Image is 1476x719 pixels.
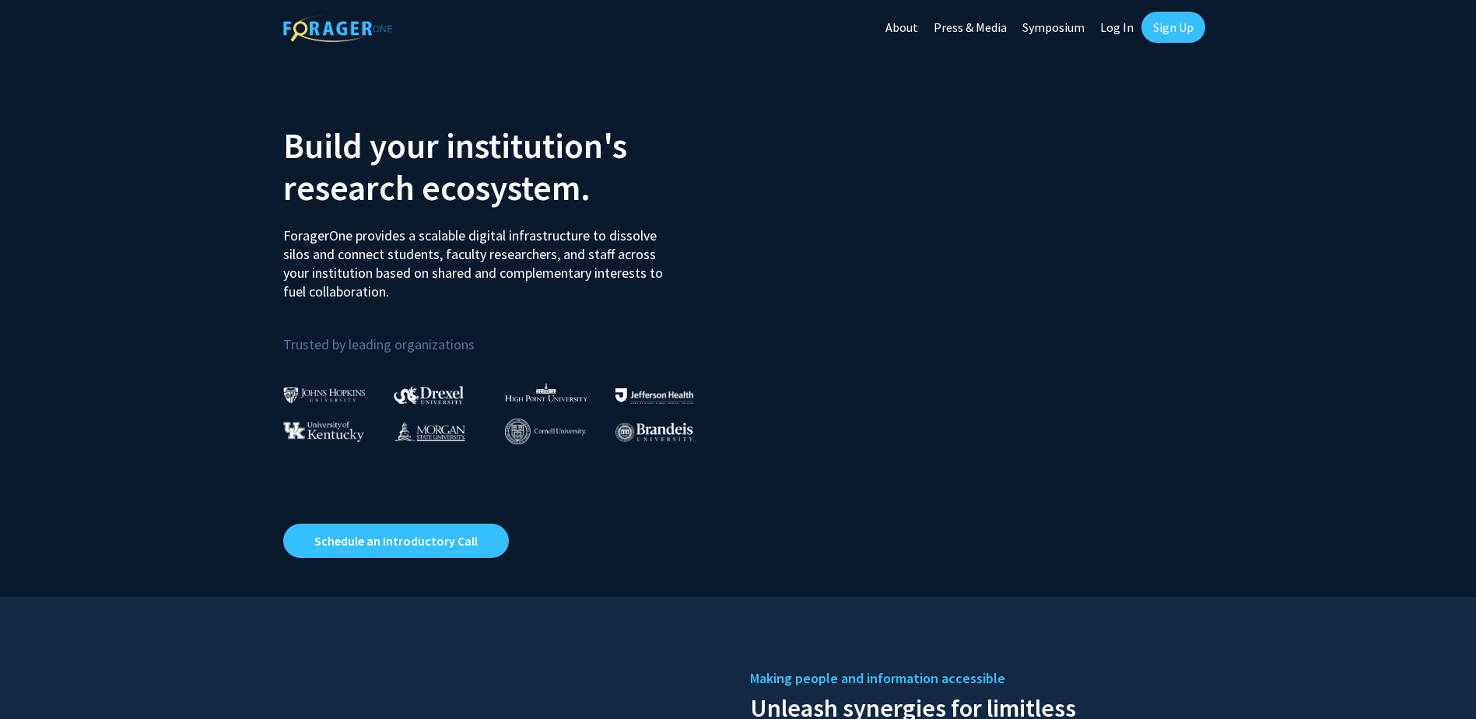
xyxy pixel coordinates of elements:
[615,423,693,442] img: Brandeis University
[283,15,392,42] img: ForagerOne Logo
[394,386,464,404] img: Drexel University
[283,125,727,209] h2: Build your institution's research ecosystem.
[615,388,693,403] img: Thomas Jefferson University
[283,215,674,301] p: ForagerOne provides a scalable digital infrastructure to dissolve silos and connect students, fac...
[283,387,366,403] img: Johns Hopkins University
[283,314,727,356] p: Trusted by leading organizations
[283,421,364,442] img: University of Kentucky
[1141,12,1205,43] a: Sign Up
[505,419,586,444] img: Cornell University
[394,421,465,441] img: Morgan State University
[283,524,509,558] a: Opens in a new tab
[750,667,1194,690] h5: Making people and information accessible
[505,383,587,402] img: High Point University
